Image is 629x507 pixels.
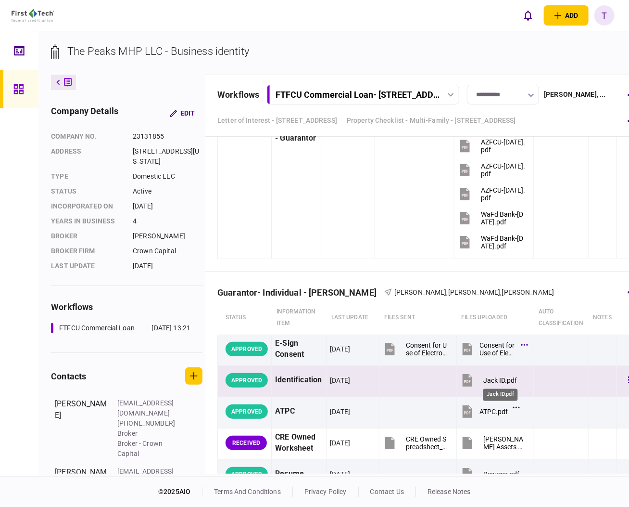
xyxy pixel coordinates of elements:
div: AZFCU-May 2025.pdf [481,162,525,178]
div: [DATE] [133,261,202,271]
div: [DATE] [330,438,350,448]
span: , [501,288,502,296]
div: contacts [51,370,86,383]
div: FTFCU Commercial Loan [59,323,135,333]
button: Resume.pdf [460,463,519,485]
div: [STREET_ADDRESS][US_STATE] [133,146,202,167]
button: open adding identity options [544,5,589,26]
div: Consent for Use of Electronic Signature and Electronic Disclosures Agreement Editable.pdf [406,341,448,357]
span: , [447,288,448,296]
div: [DATE] [133,201,202,211]
div: [DATE] [330,344,350,354]
div: [PHONE_NUMBER] [117,418,180,429]
div: [EMAIL_ADDRESS][DOMAIN_NAME] [117,467,180,487]
a: privacy policy [304,488,347,495]
a: FTFCU Commercial Loan[DATE] 13:21 [51,323,190,333]
div: APPROVED [226,467,268,481]
button: WaFd Bank-June 2025.pdf [458,207,525,229]
th: Files uploaded [456,301,534,335]
div: [PERSON_NAME] , ... [544,90,605,100]
div: company no. [51,131,123,142]
div: APPROVED [226,342,268,356]
div: workflows [51,300,202,313]
div: Crown Capital [133,246,202,256]
div: address [51,146,123,167]
div: Jack ID.pdf [483,389,518,401]
div: Consent for Use of Electronic Signature and Electronic Disclosures Agreement Editable.pdf [479,341,516,357]
button: AZFCU-May 2025.pdf [458,159,525,181]
div: workflows [217,88,259,101]
th: files sent [379,301,457,335]
div: Broker [51,231,123,241]
div: incorporated on [51,201,123,211]
button: CRE Owned Spreadsheet_0816.xlsm [383,432,448,454]
div: [EMAIL_ADDRESS][DOMAIN_NAME] [117,398,180,418]
div: APPROVED [226,404,268,419]
div: Resume [275,463,323,485]
th: auto classification [534,301,588,335]
div: status [51,186,123,196]
div: Broker [117,429,180,439]
div: Active [133,186,202,196]
div: RECEIVED [226,436,267,450]
th: notes [588,301,616,335]
div: last update [51,261,123,271]
button: T [594,5,615,26]
div: years in business [51,216,123,226]
div: CRE Owned Spreadsheet_0816.xlsm [406,435,448,451]
th: status [218,301,272,335]
div: broker firm [51,246,123,256]
button: Consent for Use of Electronic Signature and Electronic Disclosures Agreement Editable.pdf [383,338,448,360]
div: [DATE] 13:21 [152,323,191,333]
div: E-Sign Consent [275,338,323,360]
div: company details [51,104,118,122]
div: Domestic LLC [133,171,202,182]
div: CRE Owned Worksheet [275,432,323,454]
a: Letter of Interest - [STREET_ADDRESS] [217,116,337,126]
div: AZFCU-June 2025.pdf [481,186,525,202]
div: 23131855 [133,131,202,142]
a: release notes [428,488,471,495]
th: last update [327,301,379,335]
a: terms and conditions [214,488,281,495]
span: [PERSON_NAME] [394,288,447,296]
button: Jack ID.pdf [460,369,517,391]
button: open notifications list [518,5,538,26]
button: AZFCU-July 2025.pdf [458,135,525,156]
span: [PERSON_NAME] [448,288,501,296]
div: WaFd Bank-May 2025.pdf [481,234,525,250]
img: client company logo [12,9,54,22]
button: Edit [162,104,202,122]
div: [DATE] [330,376,350,385]
div: Guarantor- Individual - [PERSON_NAME] [217,287,384,298]
div: Identification [275,369,323,391]
div: [DATE] [330,469,350,479]
div: Jack Cardinal Assets 2025.xlsx [483,435,526,451]
div: Resume.pdf [483,470,519,478]
div: The Peaks MHP LLC - Business identity [67,43,249,59]
button: ATPC.pdf [460,401,517,422]
div: FTFCU Commercial Loan - [STREET_ADDRESS] [276,90,440,100]
div: WaFd Bank-June 2025.pdf [481,210,525,226]
div: Broker - Crown Capital [117,439,180,459]
div: Jack ID.pdf [483,377,517,384]
button: Consent for Use of Electronic Signature and Electronic Disclosures Agreement Editable.pdf [460,338,526,360]
div: © 2025 AIO [158,487,202,497]
div: [PERSON_NAME] [55,398,108,459]
th: Information item [272,301,327,335]
div: AZFCU-July 2025.pdf [481,138,525,154]
div: ATPC [275,401,323,422]
button: WaFd Bank-May 2025.pdf [458,231,525,253]
div: 4 [133,216,202,226]
div: [DATE] [330,407,350,416]
span: [PERSON_NAME] [502,288,554,296]
button: Jack Cardinal Assets 2025.xlsx [460,432,526,454]
div: ATPC.pdf [479,408,508,416]
a: Property Checklist - Multi-Family - [STREET_ADDRESS] [347,116,516,126]
button: FTFCU Commercial Loan- [STREET_ADDRESS] [267,85,459,104]
div: Type [51,171,123,182]
a: contact us [370,488,404,495]
div: APPROVED [226,373,268,388]
button: AZFCU-June 2025.pdf [458,183,525,205]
